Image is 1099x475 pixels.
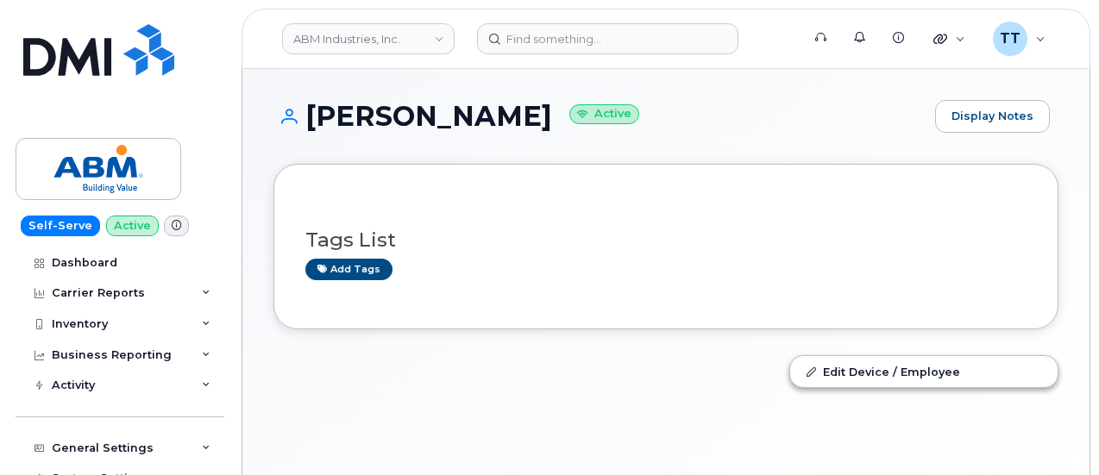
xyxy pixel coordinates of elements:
[790,356,1058,387] a: Edit Device / Employee
[305,259,392,280] a: Add tags
[305,229,1027,251] h3: Tags List
[273,101,926,131] h1: [PERSON_NAME]
[935,100,1050,133] a: Display Notes
[569,104,639,124] small: Active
